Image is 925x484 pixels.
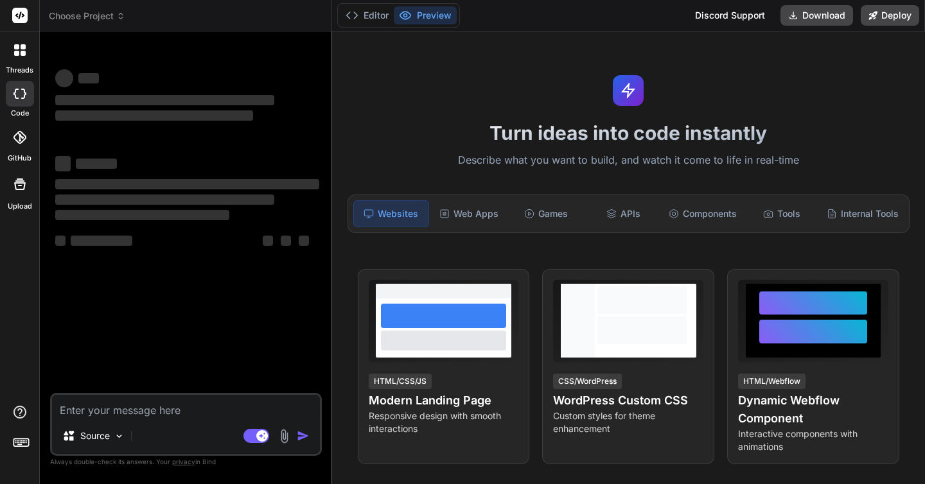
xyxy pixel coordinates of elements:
span: ‌ [55,110,253,121]
img: icon [297,429,310,442]
button: Preview [394,6,457,24]
span: ‌ [55,194,274,205]
span: ‌ [55,156,71,171]
span: privacy [172,458,195,465]
button: Editor [340,6,394,24]
span: ‌ [55,69,73,87]
div: Games [509,200,583,227]
span: ‌ [76,159,117,169]
span: ‌ [55,95,274,105]
div: Websites [353,200,429,227]
h4: Modern Landing Page [369,392,519,410]
label: GitHub [8,153,31,164]
p: Interactive components with animations [738,428,888,453]
div: Web Apps [432,200,506,227]
img: attachment [277,429,292,444]
span: Choose Project [49,10,125,22]
img: Pick Models [114,431,125,442]
div: Components [664,200,742,227]
span: ‌ [263,236,273,246]
p: Describe what you want to build, and watch it come to life in real-time [340,152,917,169]
div: HTML/Webflow [738,374,806,389]
h4: WordPress Custom CSS [553,392,703,410]
button: Deploy [861,5,919,26]
p: Always double-check its answers. Your in Bind [50,456,322,468]
span: ‌ [55,236,66,246]
span: ‌ [78,73,99,83]
p: Responsive design with smooth interactions [369,410,519,435]
button: Download [780,5,853,26]
div: CSS/WordPress [553,374,622,389]
div: Internal Tools [822,200,904,227]
span: ‌ [71,236,132,246]
div: Discord Support [687,5,773,26]
p: Custom styles for theme enhancement [553,410,703,435]
div: Tools [744,200,819,227]
span: ‌ [55,179,319,189]
div: HTML/CSS/JS [369,374,432,389]
label: Upload [8,201,32,212]
label: threads [6,65,33,76]
span: ‌ [299,236,309,246]
div: APIs [586,200,660,227]
span: ‌ [281,236,291,246]
p: Source [80,429,110,442]
h4: Dynamic Webflow Component [738,392,888,428]
h1: Turn ideas into code instantly [340,121,917,144]
span: ‌ [55,210,229,220]
label: code [11,108,29,119]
